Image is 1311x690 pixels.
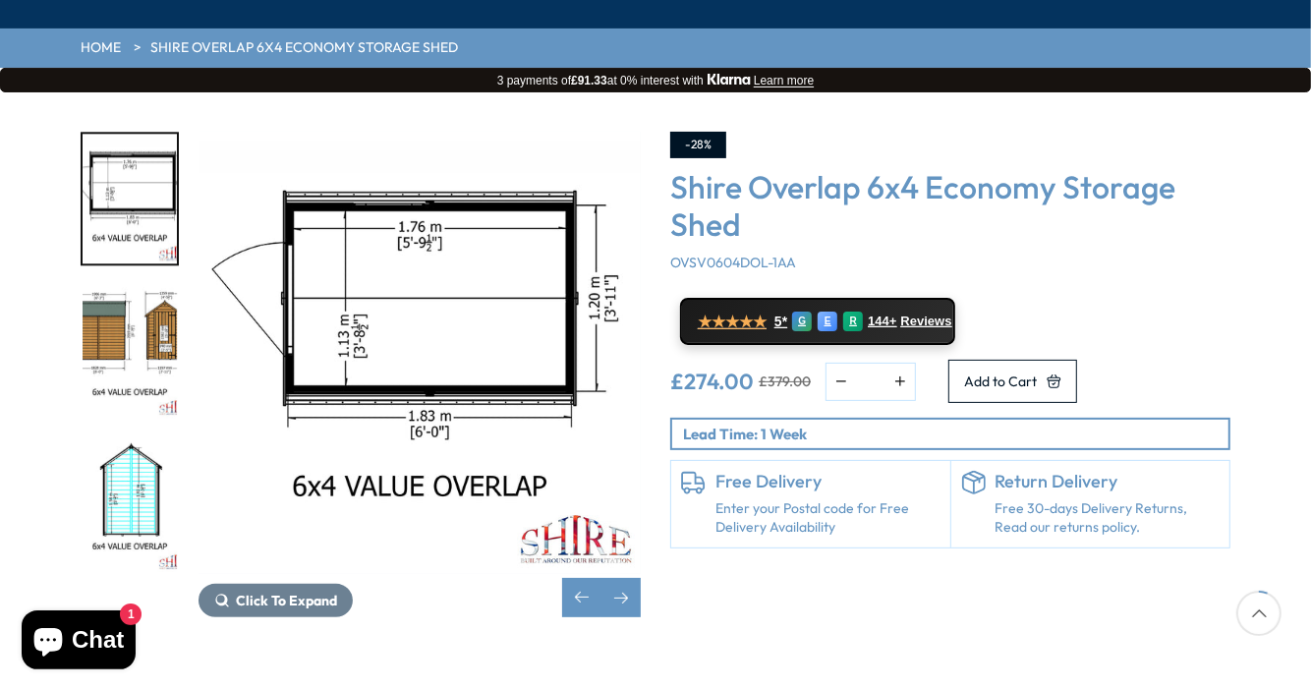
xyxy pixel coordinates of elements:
img: A47706x4valueoverlapnowin2019internal_28eb0c83-15f8-4b52-98b0-0a34ff1e2ea2_200x200.jpg [83,441,177,572]
div: 2 / 7 [81,132,179,266]
a: Shire Overlap 6x4 Economy Storage Shed [150,38,458,58]
div: G [792,312,812,331]
div: -28% [670,132,726,158]
div: Previous slide [562,578,601,617]
button: Add to Cart [948,360,1077,403]
button: Click To Expand [199,584,353,617]
img: A47706x4valueoverlapnowin2019mmft_f157263b-6827-474a-a1d6-a578af01eb17_200x200.jpg [83,288,177,419]
a: ★★★★★ 5* G E R 144+ Reviews [680,298,955,345]
div: 4 / 7 [81,439,179,574]
div: R [843,312,863,331]
span: Click To Expand [236,592,337,609]
h6: Free Delivery [715,471,940,492]
div: 3 / 7 [81,286,179,421]
span: Add to Cart [964,374,1037,388]
img: A47706x4valueoverlapnowin2019plan_c40052dc-f7ea-4140-9447-a29182d45d42_200x200.jpg [83,134,177,264]
p: Free 30-days Delivery Returns, Read our returns policy. [996,499,1221,538]
img: Shire Overlap 6x4 Economy Storage Shed - Best Shed [199,132,641,574]
span: OVSV0604DOL-1AA [670,254,796,271]
p: Lead Time: 1 Week [683,424,1228,444]
del: £379.00 [759,374,811,388]
span: 144+ [868,314,896,329]
span: ★★★★★ [698,313,767,331]
ins: £274.00 [670,371,754,392]
a: Enter your Postal code for Free Delivery Availability [715,499,940,538]
span: Reviews [901,314,952,329]
div: 2 / 7 [199,132,641,617]
div: Next slide [601,578,641,617]
h6: Return Delivery [996,471,1221,492]
div: E [818,312,837,331]
h3: Shire Overlap 6x4 Economy Storage Shed [670,168,1230,244]
a: HOME [81,38,121,58]
inbox-online-store-chat: Shopify online store chat [16,610,142,674]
